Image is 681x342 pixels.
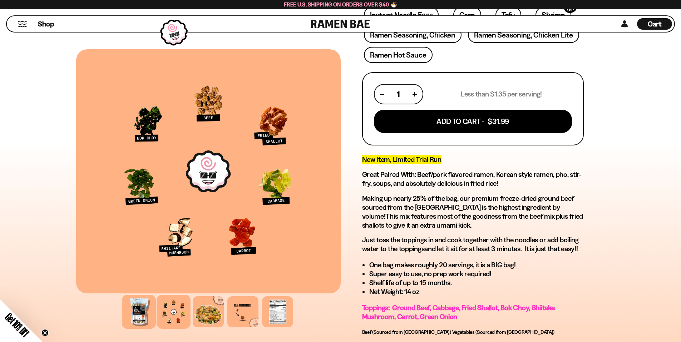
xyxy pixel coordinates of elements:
span: New Item, Limited Trial Run [362,155,441,164]
li: One bag makes roughly 20 servings, it is a BIG bag! [369,261,584,269]
button: Add To Cart - $31.99 [374,110,572,133]
li: Super easy to use, no prep work required! [369,269,584,278]
span: toss the toppings in and cook together with the noodles or add boiling water to the toppings [362,236,579,253]
h2: Great Paired With: Beef/pork flavored ramen, Korean style ramen, pho, stir-fry, soups, and absolu... [362,170,584,188]
a: Ramen Hot Sauce [364,47,433,63]
a: Cart [637,16,672,32]
button: Mobile Menu Trigger [18,21,27,27]
span: Cart [648,20,662,28]
p: Less than $1.35 per serving! [461,90,542,99]
li: Shelf life of up to 15 months. [369,278,584,287]
span: Beef (Sourced from [GEOGRAPHIC_DATA]) Vegetables (Sourced from [GEOGRAPHIC_DATA]) [362,329,555,335]
span: Get 10% Off [3,311,31,339]
a: Shop [38,18,54,30]
li: Net Weight: 14 oz [369,287,584,296]
span: Toppings: Ground Beef, Cabbage, Fried Shallot, Bok Choy, Shiitake Mushroom, Carrot, Green Onion [362,303,555,321]
button: Close teaser [41,329,49,336]
p: Making up nearly 25% of the bag, our premium freeze-dried ground beef sourced from the [GEOGRAPHI... [362,194,584,230]
span: Shop [38,19,54,29]
p: Just and let it sit for at least 3 minutes. It is just that easy!! [362,236,584,253]
span: 1 [397,90,400,99]
span: Free U.S. Shipping on Orders over $40 🍜 [284,1,397,8]
span: This mix features most of the goodness from the beef mix plus fried shallots to give it an extra ... [362,212,583,229]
